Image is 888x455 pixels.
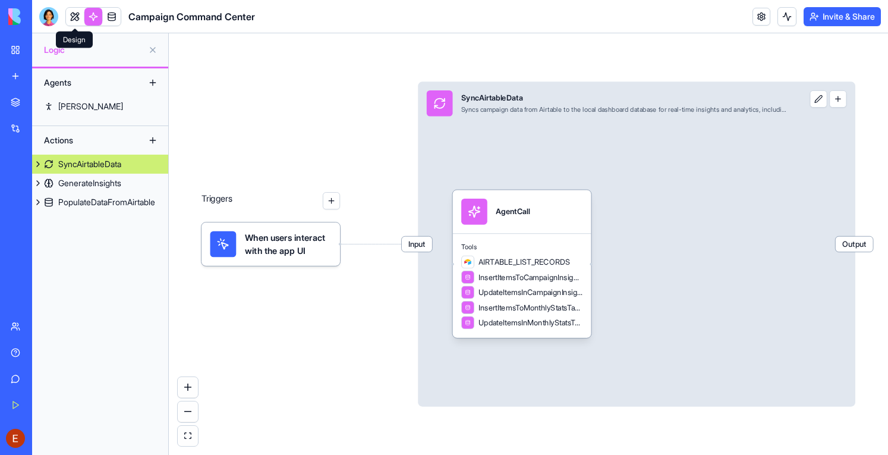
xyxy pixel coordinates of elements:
[478,272,582,283] span: InsertItemsToCampaignInsightsTable
[402,237,432,252] span: Input
[178,401,198,422] button: zoom out
[836,237,873,252] span: Output
[804,7,881,26] button: Invite & Share
[453,190,591,338] div: AgentCallToolsAIRTABLE_LIST_RECORDSInsertItemsToCampaignInsightsTableUpdateItemsInCampaignInsight...
[496,206,530,217] div: AgentCall
[58,196,155,208] div: PopulateDataFromAirtable
[201,158,340,266] div: Triggers
[32,174,168,193] a: GenerateInsights
[38,73,133,92] div: Agents
[461,105,786,114] div: Syncs campaign data from Airtable to the local dashboard database for real-time insights and anal...
[478,256,570,267] span: AIRTABLE_LIST_RECORDS
[56,32,93,48] div: Design
[178,377,198,398] button: zoom in
[58,101,123,112] div: [PERSON_NAME]
[461,93,786,103] div: SyncAirtableData
[58,177,121,189] div: GenerateInsights
[58,158,121,170] div: SyncAirtableData
[128,10,255,24] span: Campaign Command Center
[8,8,82,25] img: logo
[201,222,340,266] div: When users interact with the app UI
[478,287,582,297] span: UpdateItemsInCampaignInsightsTable
[38,131,133,150] div: Actions
[418,81,855,406] div: InputSyncAirtableDataSyncs campaign data from Airtable to the local dashboard database for real-t...
[44,44,143,56] span: Logic
[178,426,198,446] button: fit view
[478,317,582,328] span: UpdateItemsInMonthlyStatsTable
[478,302,582,313] span: InsertItemsToMonthlyStatsTable
[6,429,25,448] img: ACg8ocKFnJdMgNeqYT7_RCcLMN4YxrlIs1LBNMQb0qm9Kx_HdWhjfg=s96-c
[32,193,168,212] a: PopulateDataFromAirtable
[32,155,168,174] a: SyncAirtableData
[461,243,582,252] span: Tools
[245,231,332,258] span: When users interact with the app UI
[201,192,232,209] p: Triggers
[32,97,168,116] a: [PERSON_NAME]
